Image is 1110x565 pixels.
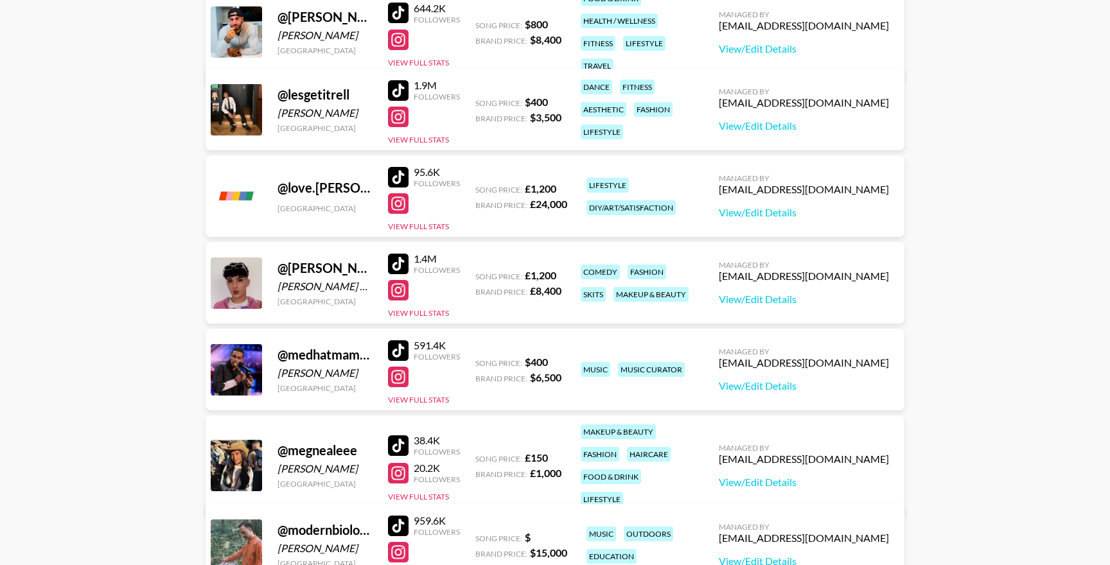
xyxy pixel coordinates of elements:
div: 959.6K [414,514,460,527]
div: Followers [414,265,460,275]
div: music curator [618,362,685,377]
div: lifestyle [623,36,665,51]
div: 644.2K [414,2,460,15]
div: Followers [414,92,460,101]
div: [PERSON_NAME] [277,107,373,119]
div: 591.4K [414,339,460,352]
div: [PERSON_NAME] Gillingwater [277,280,373,293]
button: View Full Stats [388,135,449,144]
strong: £ 1,200 [525,269,556,281]
div: outdoors [624,526,673,541]
div: dance [581,80,612,94]
div: aesthetic [581,102,626,117]
strong: £ 150 [525,451,548,464]
span: Brand Price: [475,200,527,210]
div: @ [PERSON_NAME].matosg [277,260,373,276]
div: Followers [414,15,460,24]
strong: £ 24,000 [530,198,567,210]
div: 20.2K [414,462,460,474]
strong: $ 15,000 [530,546,567,559]
div: Managed By [719,347,889,356]
div: Followers [414,447,460,456]
div: 38.4K [414,434,460,447]
span: Brand Price: [475,36,527,46]
strong: $ 400 [525,356,548,368]
div: education [586,549,637,564]
div: @ medhatmamdouhh [277,347,373,363]
div: [EMAIL_ADDRESS][DOMAIN_NAME] [719,96,889,109]
div: @ modernbiology [277,522,373,538]
span: Song Price: [475,534,522,543]
a: View/Edit Details [719,476,889,489]
div: Followers [414,178,460,188]
div: lifestyle [586,178,629,193]
div: skits [581,287,606,302]
div: [PERSON_NAME] [277,367,373,379]
div: travel [581,58,613,73]
span: Brand Price: [475,374,527,383]
div: haircare [627,447,671,462]
div: lifestyle [581,125,623,139]
span: Song Price: [475,454,522,464]
div: Managed By [719,260,889,270]
span: Song Price: [475,185,522,195]
div: health / wellness [581,13,658,28]
div: food & drink [581,469,641,484]
span: Brand Price: [475,287,527,297]
div: Followers [414,474,460,484]
div: lifestyle [581,492,623,507]
div: fashion [634,102,673,117]
div: Managed By [719,10,889,19]
div: makeup & beauty [613,287,689,302]
div: [EMAIL_ADDRESS][DOMAIN_NAME] [719,270,889,282]
div: fashion [628,265,666,279]
strong: $ 6,500 [530,371,561,383]
div: comedy [581,265,620,279]
div: @ love.[PERSON_NAME] [277,180,373,196]
div: [EMAIL_ADDRESS][DOMAIN_NAME] [719,356,889,369]
div: [EMAIL_ADDRESS][DOMAIN_NAME] [719,19,889,32]
div: Followers [414,352,460,361]
div: [PERSON_NAME] [277,29,373,42]
a: View/Edit Details [719,206,889,219]
div: diy/art/satisfaction [586,200,676,215]
a: View/Edit Details [719,42,889,55]
strong: £ 8,400 [530,284,561,297]
div: Managed By [719,87,889,96]
a: View/Edit Details [719,293,889,306]
div: fitness [581,36,615,51]
div: music [581,362,610,377]
div: [EMAIL_ADDRESS][DOMAIN_NAME] [719,453,889,465]
strong: $ 800 [525,18,548,30]
div: makeup & beauty [581,424,656,439]
span: Song Price: [475,358,522,368]
div: Managed By [719,522,889,532]
div: [GEOGRAPHIC_DATA] [277,123,373,133]
div: @ megnealeee [277,442,373,458]
div: music [586,526,616,541]
div: [GEOGRAPHIC_DATA] [277,297,373,306]
div: 1.9M [414,79,460,92]
span: Brand Price: [475,469,527,479]
button: View Full Stats [388,58,449,67]
div: [GEOGRAPHIC_DATA] [277,479,373,489]
div: fitness [620,80,655,94]
div: @ [PERSON_NAME] [277,9,373,25]
div: 1.4M [414,252,460,265]
a: View/Edit Details [719,379,889,392]
span: Song Price: [475,21,522,30]
div: Managed By [719,173,889,183]
button: View Full Stats [388,395,449,404]
strong: £ 1,000 [530,467,561,479]
div: Followers [414,527,460,537]
strong: $ 8,400 [530,33,561,46]
a: View/Edit Details [719,119,889,132]
div: 95.6K [414,166,460,178]
button: View Full Stats [388,492,449,501]
div: fashion [581,447,619,462]
div: [GEOGRAPHIC_DATA] [277,204,373,213]
span: Song Price: [475,272,522,281]
span: Brand Price: [475,549,527,559]
strong: $ 3,500 [530,111,561,123]
strong: $ 400 [525,96,548,108]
